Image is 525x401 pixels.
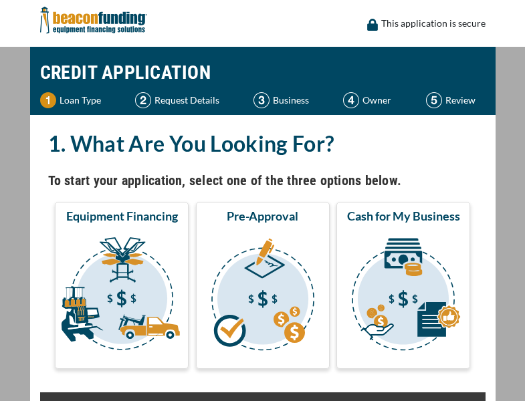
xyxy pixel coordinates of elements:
span: Cash for My Business [347,208,460,224]
img: lock icon to convery security [367,19,378,31]
img: Step 5 [426,92,442,108]
p: Request Details [154,92,219,108]
button: Equipment Financing [55,202,189,369]
h2: 1. What Are You Looking For? [48,128,478,159]
img: Equipment Financing [58,229,186,363]
p: Owner [362,92,391,108]
p: Business [273,92,309,108]
img: Cash for My Business [339,229,467,363]
img: Step 1 [40,92,56,108]
button: Cash for My Business [336,202,470,369]
span: Equipment Financing [66,208,178,224]
h4: To start your application, select one of the three options below. [48,169,478,192]
img: Step 2 [135,92,151,108]
img: Step 4 [343,92,359,108]
img: Pre-Approval [199,229,327,363]
button: Pre-Approval [196,202,330,369]
span: Pre-Approval [227,208,298,224]
p: This application is secure [381,15,486,31]
h1: CREDIT APPLICATION [40,53,486,92]
img: Step 3 [253,92,270,108]
p: Review [445,92,476,108]
p: Loan Type [60,92,101,108]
